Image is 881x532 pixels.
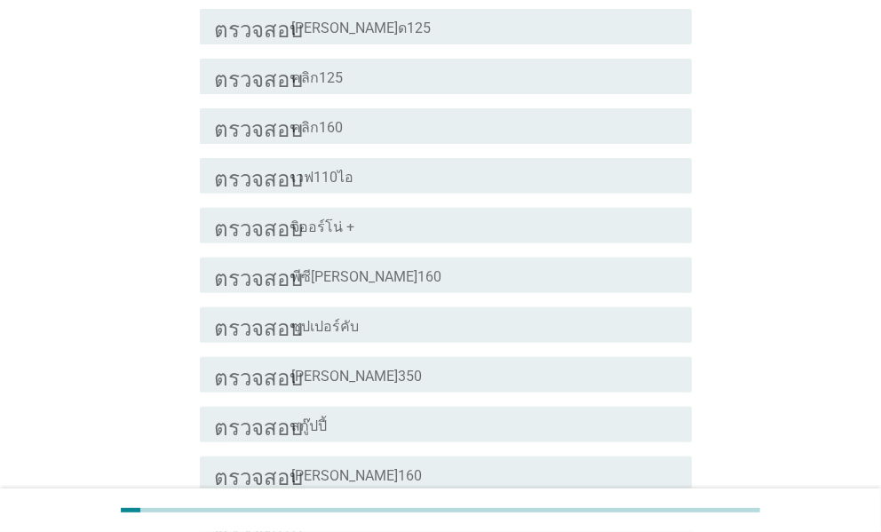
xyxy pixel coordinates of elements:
font: พีซี[PERSON_NAME]160 [291,268,441,285]
font: คลิก125 [291,69,343,86]
font: ตรวจสอบ [214,364,303,385]
font: ตรวจสอบ [214,16,303,37]
font: ตรวจสอบ [214,464,303,485]
font: [PERSON_NAME]350 [291,368,422,385]
font: ตรวจสอบ [214,115,303,137]
font: ตรวจสอบ [214,66,303,87]
font: จิออร์โน่ + [291,218,354,235]
font: เวฟ110ไอ [291,169,353,186]
font: ซุปเปอร์คับ [291,318,359,335]
font: ตรวจสอบ [214,314,303,336]
font: คลิก160 [291,119,343,136]
font: [PERSON_NAME]ด125 [291,20,431,36]
font: ตรวจสอบ [214,265,303,286]
font: สกู๊ปปี้ [291,417,327,434]
font: ตรวจสอบ [214,414,303,435]
font: ตรวจสอบ [214,215,303,236]
font: [PERSON_NAME]160 [291,467,422,484]
font: ตรวจสอบ [214,165,303,187]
